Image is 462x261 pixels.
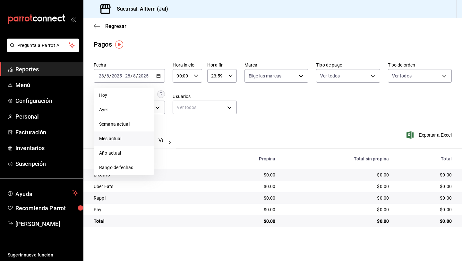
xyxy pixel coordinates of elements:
[15,81,78,89] span: Menú
[8,252,78,258] span: Sugerir nueva función
[249,73,281,79] span: Elige las marcas
[94,40,112,49] div: Pagos
[94,183,209,190] div: Uber Eats
[388,63,452,67] label: Tipo de orden
[123,73,124,78] span: -
[15,128,78,137] span: Facturación
[94,206,209,213] div: Pay
[99,150,149,157] span: Año actual
[15,220,78,228] span: [PERSON_NAME]
[173,101,236,114] div: Ver todos
[173,94,236,99] label: Usuarios
[399,195,452,201] div: $0.00
[316,63,380,67] label: Tipo de pago
[7,39,79,52] button: Pregunta a Parrot AI
[17,42,69,49] span: Pregunta a Parrot AI
[99,92,149,99] span: Hoy
[399,206,452,213] div: $0.00
[219,195,276,201] div: $0.00
[15,189,70,197] span: Ayuda
[286,195,389,201] div: $0.00
[286,183,389,190] div: $0.00
[399,156,452,161] div: Total
[15,96,78,105] span: Configuración
[392,73,412,79] span: Ver todos
[219,218,276,224] div: $0.00
[286,218,389,224] div: $0.00
[99,135,149,142] span: Mes actual
[15,144,78,152] span: Inventarios
[111,73,122,78] input: ----
[136,73,138,78] span: /
[15,112,78,121] span: Personal
[115,40,123,49] img: Tooltip marker
[286,156,389,161] div: Total sin propina
[4,47,79,53] a: Pregunta a Parrot AI
[219,156,276,161] div: Propina
[94,218,209,224] div: Total
[219,183,276,190] div: $0.00
[219,206,276,213] div: $0.00
[158,137,183,148] button: Ver pagos
[98,73,104,78] input: --
[15,159,78,168] span: Suscripción
[99,121,149,128] span: Semana actual
[286,206,389,213] div: $0.00
[207,63,237,67] label: Hora fin
[94,195,209,201] div: Rappi
[173,63,202,67] label: Hora inicio
[106,73,109,78] input: --
[399,172,452,178] div: $0.00
[133,73,136,78] input: --
[94,63,165,67] label: Fecha
[15,65,78,74] span: Reportes
[112,5,168,13] h3: Sucursal: Alltern (Jal)
[125,73,131,78] input: --
[71,17,76,22] button: open_drawer_menu
[131,73,133,78] span: /
[399,218,452,224] div: $0.00
[109,73,111,78] span: /
[286,172,389,178] div: $0.00
[138,73,149,78] input: ----
[99,164,149,171] span: Rango de fechas
[399,183,452,190] div: $0.00
[15,204,78,212] span: Recomienda Parrot
[408,131,452,139] button: Exportar a Excel
[99,106,149,113] span: Ayer
[320,73,340,79] span: Ver todos
[244,63,308,67] label: Marca
[105,23,126,29] span: Regresar
[94,23,126,29] button: Regresar
[219,172,276,178] div: $0.00
[104,73,106,78] span: /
